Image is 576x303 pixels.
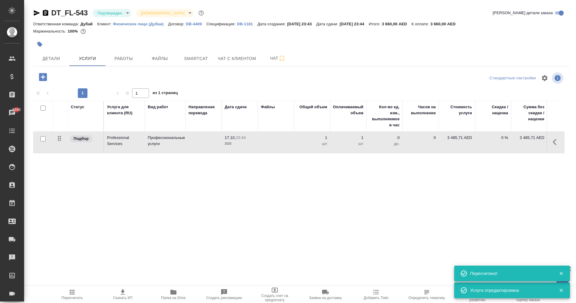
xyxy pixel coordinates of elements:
[537,71,552,85] span: Настроить таблицу
[33,38,46,51] button: Добавить тэг
[33,22,81,26] p: Ответственная команда:
[442,104,472,116] div: Стоимость услуги
[37,55,66,62] span: Детали
[236,135,246,140] p: 23:44
[403,132,439,153] td: 0
[430,22,460,26] p: 3 660,00 AED
[287,22,316,26] p: [DATE] 23:43
[488,74,537,83] div: split button
[442,135,472,141] p: 3 485,71 AED
[237,22,258,26] p: DB-1181
[148,135,182,147] p: Профессиональные услуги
[148,104,168,110] div: Вид работ
[406,104,436,116] div: Часов на выполнение
[186,22,206,26] p: DB-4409
[74,136,89,142] p: Подбор
[297,141,327,147] p: шт
[225,141,255,147] p: 2025
[333,135,363,141] p: 1
[382,22,411,26] p: 3 660,00 AED
[297,135,327,141] p: 1
[478,104,508,116] div: Скидка / наценка
[97,22,113,26] p: Клиент:
[552,72,565,84] span: Посмотреть информацию
[186,21,206,26] a: DB-4409
[113,22,168,26] p: Физическое лицо (Дубаи)
[369,104,400,128] div: Кол-во ед. изм., выполняемое в час
[478,135,508,141] p: 0 %
[470,270,550,276] div: Пересчитано!
[168,22,186,26] p: Договор:
[333,104,363,116] div: Оплачиваемый объем
[316,22,340,26] p: Дата сдачи:
[73,55,102,62] span: Услуги
[107,104,142,116] div: Услуга для клиента (RU)
[182,55,210,62] span: Smartcat
[412,22,431,26] p: К оплате:
[81,22,97,26] p: Дубай
[263,55,292,62] span: Чат
[555,271,567,276] button: Закрыть
[206,22,237,26] p: Спецификация:
[33,9,40,17] button: Скопировать ссылку для ЯМессенджера
[514,135,544,141] p: 3 485,71 AED
[549,135,564,149] button: Показать кнопки
[68,29,79,33] p: 100%
[470,287,550,293] div: Услуга отредактирована
[225,104,247,110] div: Дата сдачи
[225,135,236,140] p: 17.10,
[93,9,131,17] div: Подтвержден
[113,21,168,26] a: Физическое лицо (Дубаи)
[514,104,544,122] div: Сумма без скидки / наценки
[188,104,219,116] div: Направление перевода
[145,55,174,62] span: Файлы
[79,27,87,35] button: 0.00 AED;
[9,107,24,113] span: 5960
[299,104,327,110] div: Общий объем
[136,9,194,17] div: Подтвержден
[555,288,567,293] button: Закрыть
[35,71,51,83] button: Добавить услугу
[333,141,363,147] p: шт
[107,135,142,147] p: Professional Services
[258,22,287,26] p: Дата создания:
[218,55,256,62] span: Чат с клиентом
[42,9,49,17] button: Скопировать ссылку
[237,21,258,26] a: DB-1181
[369,135,400,141] p: 0
[51,9,88,17] a: DT_FL-543
[340,22,369,26] p: [DATE] 23:44
[493,10,553,16] span: [PERSON_NAME] детали заказа
[278,55,286,62] svg: Подписаться
[71,104,84,110] div: Статус
[139,11,186,16] button: [DEMOGRAPHIC_DATA]
[261,104,275,110] div: Файлы
[109,55,138,62] span: Работы
[33,29,68,33] p: Маржинальность:
[153,89,178,98] span: из 1 страниц
[2,105,23,120] a: 5960
[96,11,124,16] button: Подтвержден
[369,22,382,26] p: Итого:
[369,141,400,147] p: дн.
